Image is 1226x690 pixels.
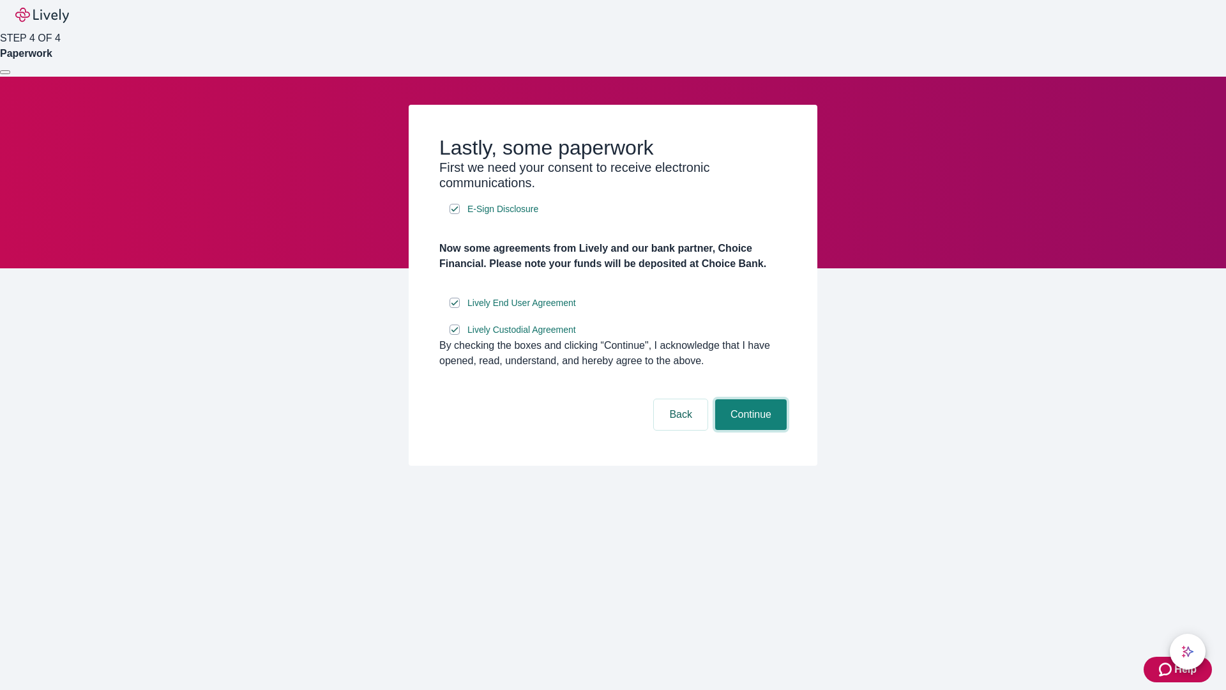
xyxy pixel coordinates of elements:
[439,338,787,369] div: By checking the boxes and clicking “Continue", I acknowledge that I have opened, read, understand...
[439,160,787,190] h3: First we need your consent to receive electronic communications.
[465,201,541,217] a: e-sign disclosure document
[467,203,538,216] span: E-Sign Disclosure
[439,241,787,272] h4: Now some agreements from Lively and our bank partner, Choice Financial. Please note your funds wi...
[465,322,579,338] a: e-sign disclosure document
[467,296,576,310] span: Lively End User Agreement
[465,295,579,311] a: e-sign disclosure document
[1181,645,1194,658] svg: Lively AI Assistant
[439,135,787,160] h2: Lastly, some paperwork
[1159,662,1174,677] svg: Zendesk support icon
[15,8,69,23] img: Lively
[654,399,708,430] button: Back
[1170,634,1206,670] button: chat
[467,323,576,337] span: Lively Custodial Agreement
[715,399,787,430] button: Continue
[1144,657,1212,682] button: Zendesk support iconHelp
[1174,662,1197,677] span: Help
